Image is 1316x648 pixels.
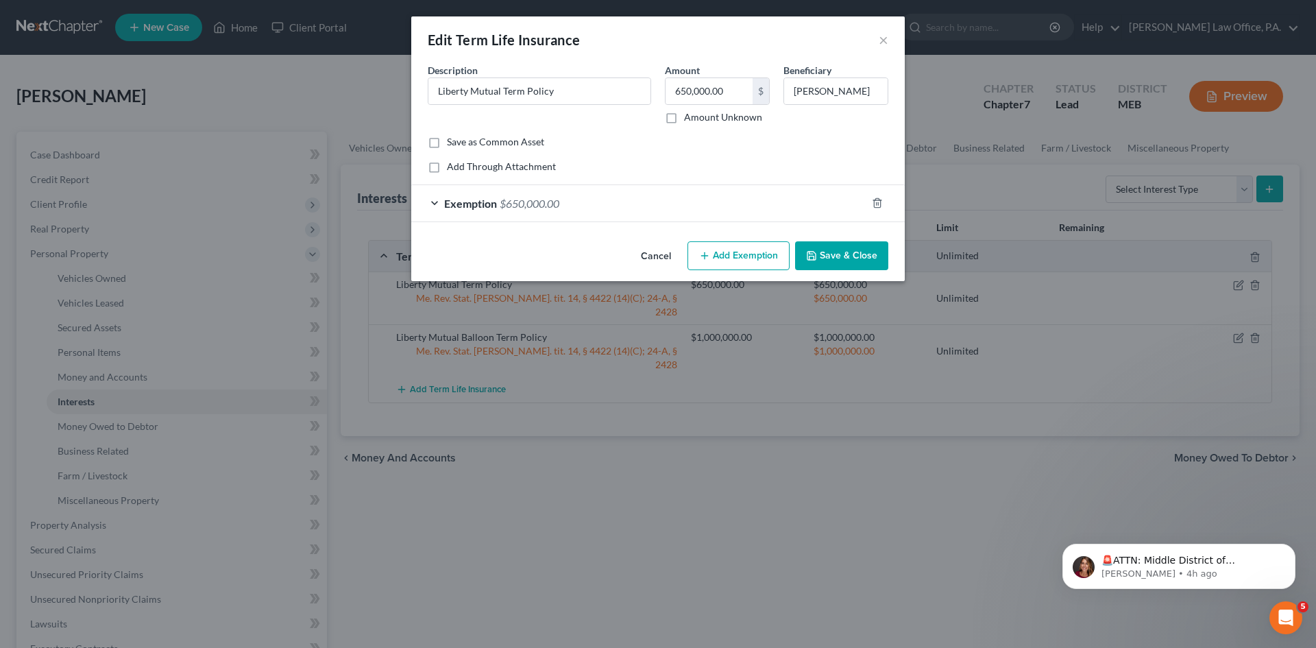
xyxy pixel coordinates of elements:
[447,160,556,173] label: Add Through Attachment
[879,32,888,48] button: ×
[783,63,831,77] label: Beneficiary
[500,197,559,210] span: $650,000.00
[1269,601,1302,634] iframe: Intercom live chat
[428,78,650,104] input: Describe...
[428,64,478,76] span: Description
[447,135,544,149] label: Save as Common Asset
[784,78,888,104] input: --
[444,197,497,210] span: Exemption
[753,78,769,104] div: $
[666,78,753,104] input: 0.00
[795,241,888,270] button: Save & Close
[630,243,682,270] button: Cancel
[1042,515,1316,611] iframe: Intercom notifications message
[684,110,762,124] label: Amount Unknown
[665,63,700,77] label: Amount
[428,30,581,49] div: Edit Term Life Insurance
[1297,601,1308,612] span: 5
[687,241,790,270] button: Add Exemption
